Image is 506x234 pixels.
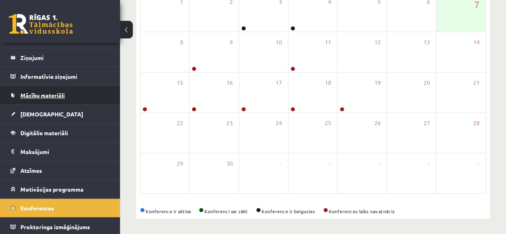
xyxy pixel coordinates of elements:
[473,38,480,47] span: 14
[177,78,183,87] span: 15
[276,38,282,47] span: 10
[10,86,110,104] a: Mācību materiāli
[10,161,110,180] a: Atzīmes
[20,142,110,161] legend: Maksājumi
[20,204,54,212] span: Konferences
[20,129,68,136] span: Digitālie materiāli
[424,119,430,128] span: 27
[20,186,84,193] span: Motivācijas programma
[226,119,233,128] span: 23
[20,67,110,86] legend: Informatīvie ziņojumi
[20,48,110,67] legend: Ziņojumi
[10,48,110,67] a: Ziņojumi
[276,78,282,87] span: 17
[230,38,233,47] span: 9
[325,119,331,128] span: 25
[424,38,430,47] span: 13
[226,78,233,87] span: 16
[140,208,486,215] div: Konference ir aktīva Konferenci var sākt Konference ir beigusies Konferences laiks nav atnācis
[427,159,430,168] span: 4
[424,78,430,87] span: 20
[328,159,331,168] span: 2
[20,167,42,174] span: Atzīmes
[226,159,233,168] span: 30
[476,159,480,168] span: 5
[374,119,380,128] span: 26
[10,124,110,142] a: Digitālie materiāli
[10,105,110,123] a: [DEMOGRAPHIC_DATA]
[177,119,183,128] span: 22
[10,142,110,161] a: Maksājumi
[20,110,83,118] span: [DEMOGRAPHIC_DATA]
[279,159,282,168] span: 1
[10,199,110,217] a: Konferences
[374,78,380,87] span: 19
[325,38,331,47] span: 11
[9,14,73,34] a: Rīgas 1. Tālmācības vidusskola
[374,38,380,47] span: 12
[20,223,90,230] span: Proktoringa izmēģinājums
[473,78,480,87] span: 21
[473,119,480,128] span: 28
[276,119,282,128] span: 24
[325,78,331,87] span: 18
[20,92,65,99] span: Mācību materiāli
[10,67,110,86] a: Informatīvie ziņojumi
[177,159,183,168] span: 29
[180,38,183,47] span: 8
[377,159,380,168] span: 3
[10,180,110,198] a: Motivācijas programma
